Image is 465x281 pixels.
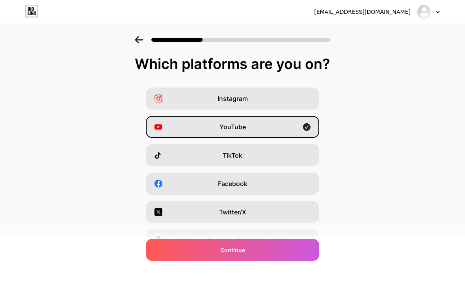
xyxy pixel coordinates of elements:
[218,94,248,103] span: Instagram
[218,179,247,188] span: Facebook
[223,151,242,160] span: TikTok
[219,122,246,132] span: YouTube
[218,264,247,274] span: Snapchat
[220,246,245,254] span: Continue
[314,8,411,16] div: [EMAIL_ADDRESS][DOMAIN_NAME]
[8,56,457,72] div: Which platforms are you on?
[219,207,246,217] span: Twitter/X
[417,4,432,19] img: 7ack
[208,236,257,245] span: Buy Me a Coffee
